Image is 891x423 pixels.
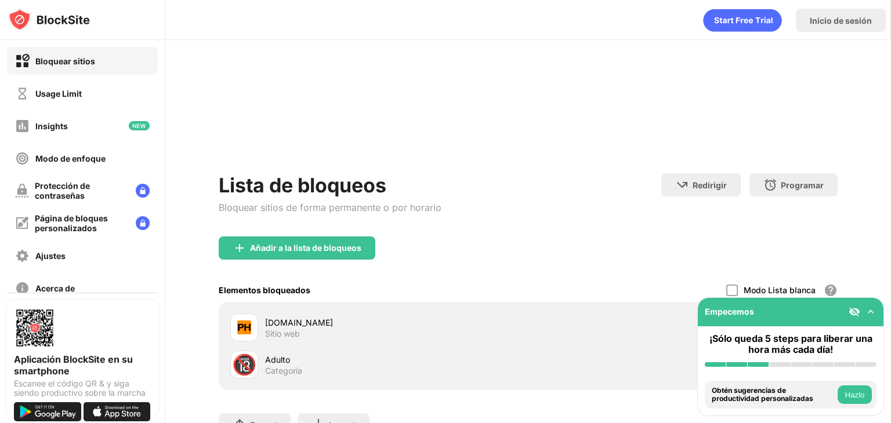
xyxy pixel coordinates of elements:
[15,86,30,101] img: time-usage-off.svg
[14,402,81,421] img: get-it-on-google-play.svg
[15,151,30,166] img: focus-off.svg
[15,54,30,68] img: block-on.svg
[14,353,151,377] div: Aplicación BlockSite en su smartphone
[8,8,90,31] img: logo-blocksite.svg
[865,306,876,318] img: omni-setup-toggle.svg
[250,243,361,253] div: Añadir a la lista de bloqueos
[705,333,876,355] div: ¡Sólo queda 5 steps para liberar una hora más cada día!
[35,213,126,233] div: Página de bloques personalizados
[15,216,29,230] img: customize-block-page-off.svg
[35,154,106,163] div: Modo de enfoque
[265,329,300,339] div: Sitio web
[705,307,754,316] div: Empecemos
[14,307,56,349] img: options-page-qr-code.png
[84,402,151,421] img: download-on-the-app-store.svg
[219,285,310,295] div: Elementos bloqueados
[15,249,30,263] img: settings-off.svg
[35,283,75,293] div: Acerca de
[35,89,82,99] div: Usage Limit
[35,251,66,261] div: Ajustes
[265,366,302,376] div: Categoría
[15,184,29,198] img: password-protection-off.svg
[712,386,835,403] div: Obtén sugerencias de productividad personalizadas
[136,216,150,230] img: lock-menu.svg
[35,181,126,200] div: Protección de contraseñas
[703,9,782,32] div: animation
[849,306,860,318] img: eye-not-visible.svg
[265,353,528,366] div: Adulto
[781,180,824,190] div: Programar
[219,72,838,159] iframe: Banner
[838,385,872,404] button: Hazlo
[265,316,528,329] div: [DOMAIN_NAME]
[232,353,256,377] div: 🔞
[35,56,95,66] div: Bloquear sitios
[129,121,150,130] img: new-icon.svg
[810,16,872,25] div: Inicio de sesión
[15,281,30,296] img: about-off.svg
[35,121,68,131] div: Insights
[15,119,30,133] img: insights-off.svg
[14,379,151,398] div: Escanee el código QR & y siga siendo productivo sobre la marcha
[744,285,816,295] div: Modo Lista blanca
[136,184,150,198] img: lock-menu.svg
[693,180,727,190] div: Redirigir
[219,173,441,197] div: Lista de bloqueos
[219,202,441,213] div: Bloquear sitios de forma permanente o por horario
[237,320,251,334] img: favicons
